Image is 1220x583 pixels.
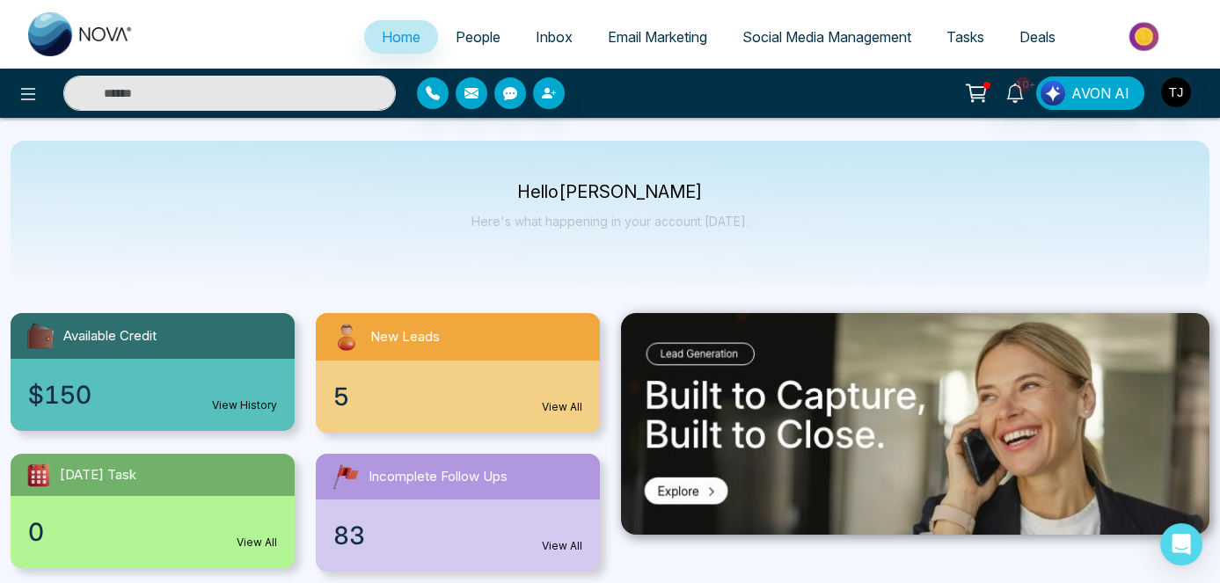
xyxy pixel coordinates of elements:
[994,77,1036,107] a: 10+
[946,28,984,46] span: Tasks
[382,28,420,46] span: Home
[25,461,53,489] img: todayTask.svg
[364,20,438,54] a: Home
[1160,523,1202,565] div: Open Intercom Messenger
[305,454,610,572] a: Incomplete Follow Ups83View All
[471,214,749,229] p: Here's what happening in your account [DATE].
[28,12,134,56] img: Nova CRM Logo
[542,399,582,415] a: View All
[1002,20,1073,54] a: Deals
[330,461,362,492] img: followUps.svg
[369,467,508,487] span: Incomplete Follow Ups
[536,28,573,46] span: Inbox
[1036,77,1144,110] button: AVON AI
[333,378,349,415] span: 5
[518,20,590,54] a: Inbox
[333,517,365,554] span: 83
[1161,77,1191,107] img: User Avatar
[471,185,749,200] p: Hello [PERSON_NAME]
[590,20,725,54] a: Email Marketing
[1041,81,1065,106] img: Lead Flow
[1071,83,1129,104] span: AVON AI
[608,28,707,46] span: Email Marketing
[929,20,1002,54] a: Tasks
[60,465,136,485] span: [DATE] Task
[25,320,56,352] img: availableCredit.svg
[28,376,91,413] span: $150
[542,538,582,554] a: View All
[1019,28,1056,46] span: Deals
[63,326,157,346] span: Available Credit
[1015,77,1031,92] span: 10+
[28,514,44,550] span: 0
[456,28,500,46] span: People
[237,535,277,550] a: View All
[621,313,1209,535] img: .
[212,397,277,413] a: View History
[725,20,929,54] a: Social Media Management
[1082,17,1209,56] img: Market-place.gif
[370,327,440,347] span: New Leads
[305,313,610,433] a: New Leads5View All
[330,320,363,353] img: newLeads.svg
[742,28,911,46] span: Social Media Management
[438,20,518,54] a: People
